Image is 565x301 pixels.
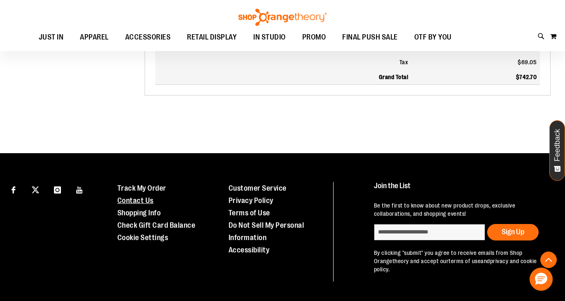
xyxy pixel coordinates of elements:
img: Shop Orangetheory [237,9,328,26]
a: Visit our X page [28,182,43,196]
h4: Join the List [374,182,550,197]
a: Visit our Facebook page [6,182,21,196]
a: Accessibility [229,246,270,254]
span: $69.05 [518,59,537,65]
a: Check Gift Card Balance [117,221,196,229]
a: Visit our Youtube page [72,182,87,196]
span: IN STUDIO [253,28,286,47]
a: Terms of Use [229,209,270,217]
a: Shopping Info [117,209,161,217]
a: Do Not Sell My Personal Information [229,221,304,242]
a: FINAL PUSH SALE [334,28,406,47]
a: APPAREL [72,28,117,47]
button: Back To Top [540,252,557,268]
a: JUST IN [30,28,72,47]
a: privacy and cookie policy. [374,258,537,273]
a: ACCESSORIES [117,28,179,47]
button: Sign Up [487,224,539,240]
strong: Grand Total [379,74,409,80]
span: FINAL PUSH SALE [342,28,398,47]
a: Contact Us [117,196,154,205]
img: Twitter [32,186,39,194]
a: Privacy Policy [229,196,273,205]
span: Sign Up [502,228,524,236]
a: Visit our Instagram page [50,182,65,196]
span: OTF BY YOU [414,28,452,47]
a: Customer Service [229,184,287,192]
span: PROMO [302,28,326,47]
button: Feedback - Show survey [549,120,565,181]
a: IN STUDIO [245,28,294,47]
span: JUST IN [39,28,64,47]
a: RETAIL DISPLAY [179,28,245,47]
a: OTF BY YOU [406,28,460,47]
span: RETAIL DISPLAY [187,28,237,47]
a: PROMO [294,28,334,47]
a: Track My Order [117,184,166,192]
a: Cookie Settings [117,233,168,242]
p: By clicking "submit" you agree to receive emails from Shop Orangetheory and accept our and [374,249,550,273]
span: ACCESSORIES [125,28,171,47]
span: $742.70 [516,74,537,80]
button: Hello, have a question? Let’s chat. [530,268,553,291]
a: terms of use [448,258,481,264]
span: Feedback [553,129,561,161]
input: enter email [374,224,485,240]
th: Tax [155,55,411,70]
p: Be the first to know about new product drops, exclusive collaborations, and shopping events! [374,201,550,218]
span: APPAREL [80,28,109,47]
